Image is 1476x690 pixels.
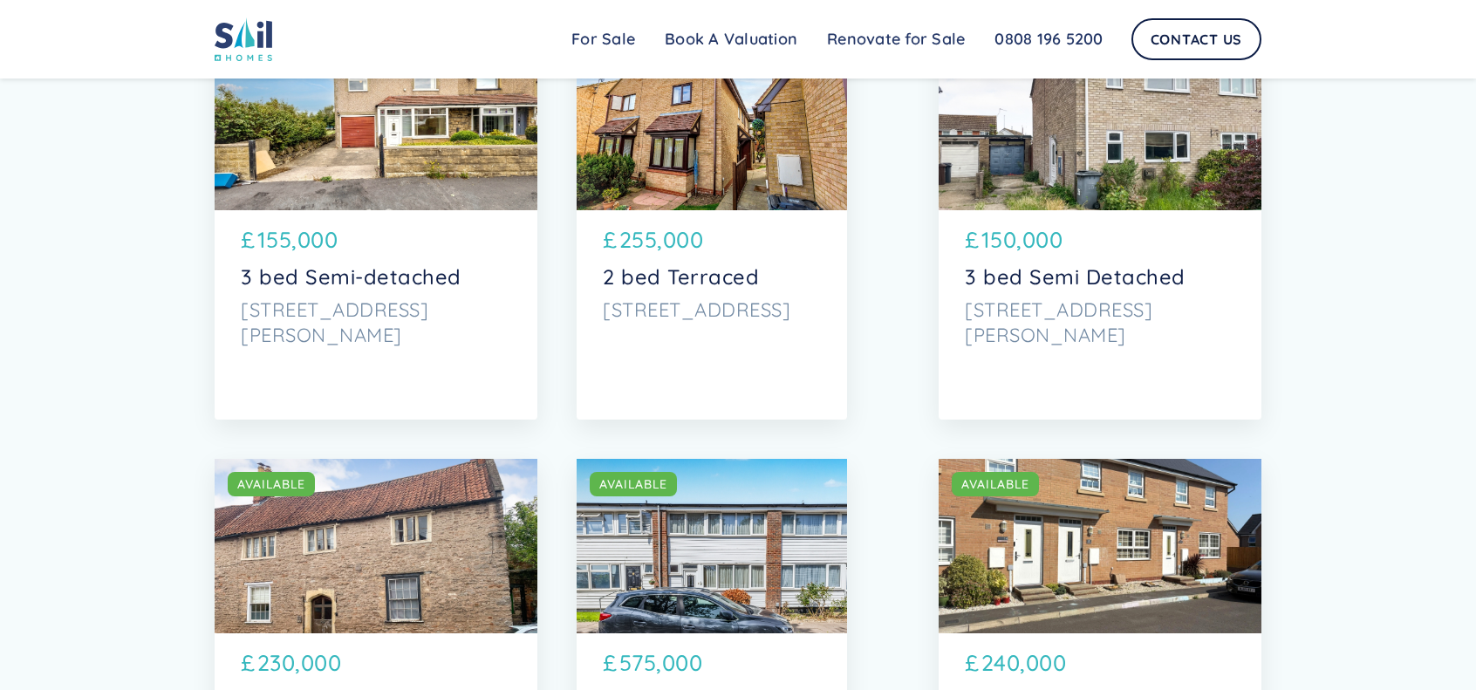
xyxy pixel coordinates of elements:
[965,297,1235,347] p: [STREET_ADDRESS][PERSON_NAME]
[237,475,305,493] div: AVAILABLE
[603,223,618,256] p: £
[619,223,704,256] p: 255,000
[241,297,511,347] p: [STREET_ADDRESS][PERSON_NAME]
[961,475,1029,493] div: AVAILABLE
[1131,18,1262,60] a: Contact Us
[965,646,980,680] p: £
[241,646,256,680] p: £
[939,36,1261,420] a: AVAILABLE£150,0003 bed Semi Detached[STREET_ADDRESS][PERSON_NAME]
[257,223,338,256] p: 155,000
[812,22,980,57] a: Renovate for Sale
[257,646,342,680] p: 230,000
[215,17,272,61] img: sail home logo colored
[241,264,511,289] p: 3 bed Semi-detached
[980,22,1117,57] a: 0808 196 5200
[965,223,980,256] p: £
[603,297,821,323] p: [STREET_ADDRESS]
[965,264,1235,289] p: 3 bed Semi Detached
[603,264,821,289] p: 2 bed Terraced
[619,646,703,680] p: 575,000
[981,646,1067,680] p: 240,000
[557,22,650,57] a: For Sale
[981,223,1063,256] p: 150,000
[215,36,537,420] a: AVAILABLE£155,0003 bed Semi-detached[STREET_ADDRESS][PERSON_NAME]
[577,36,847,420] a: AVAILABLE£255,0002 bed Terraced[STREET_ADDRESS]
[603,646,618,680] p: £
[650,22,812,57] a: Book A Valuation
[599,475,667,493] div: AVAILABLE
[241,223,256,256] p: £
